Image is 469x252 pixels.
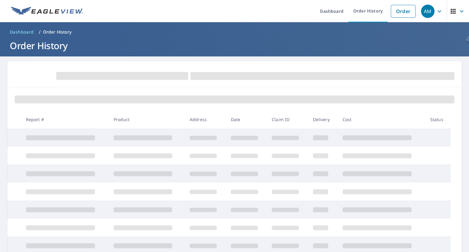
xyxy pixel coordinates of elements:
nav: breadcrumb [7,27,462,37]
th: Address [185,110,226,128]
th: Claim ID [267,110,308,128]
a: Dashboard [7,27,36,37]
th: Delivery [308,110,338,128]
th: Date [226,110,267,128]
span: Dashboard [10,29,34,35]
h1: Order History [7,39,462,52]
th: Report # [21,110,109,128]
th: Status [425,110,451,128]
p: Order History [43,29,72,35]
a: Order [391,5,416,18]
img: EV Logo [11,7,83,16]
th: Cost [338,110,425,128]
th: Product [109,110,185,128]
div: AM [421,5,434,18]
li: / [39,28,41,36]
